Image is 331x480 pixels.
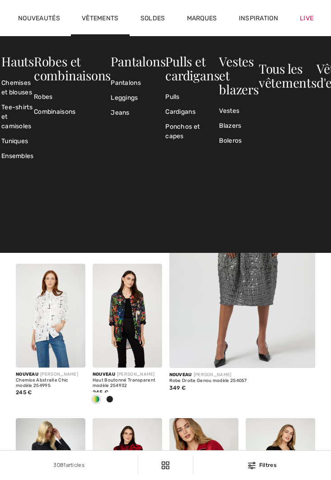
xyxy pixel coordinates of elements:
[111,105,165,120] a: Jeans
[16,389,32,396] span: 245 €
[34,89,111,104] a: Robes
[16,378,85,388] div: Chemise Abstraite Chic modèle 254995
[16,264,85,368] img: Chemise Abstraite Chic modèle 254995. Blanc Cassé
[1,53,34,70] a: Hauts
[93,372,115,377] span: Nouveau
[169,385,186,391] span: 349 €
[219,133,258,148] a: Boleros
[165,89,219,104] a: Pulls
[16,372,38,377] span: Nouveau
[111,75,165,90] a: Pantalons
[1,134,34,149] a: Tuniques
[300,14,313,23] a: Live
[199,461,326,469] div: Filtres
[93,389,109,396] span: 245 €
[219,118,258,133] a: Blazers
[165,53,219,84] a: Pulls et cardigans
[89,392,103,407] div: Black/Multi
[93,264,162,368] img: Haut Boutonné Transparent modèle 254932. Noir/Multi
[274,412,322,435] iframe: Ouvre un widget dans lequel vous pouvez chatter avec l’un de nos agents
[239,14,278,24] span: Inspiration
[34,53,111,84] a: Robes et combinaisons
[169,109,316,328] a: Robe Droite Genou modèle 254057. Pewter/black
[1,149,34,163] a: Ensembles
[16,371,85,378] div: [PERSON_NAME]
[165,119,219,144] a: Ponchos et capes
[34,104,111,119] a: Combinaisons
[169,372,192,377] span: Nouveau
[18,14,60,24] a: Nouveautés
[111,90,165,105] a: Leggings
[1,75,34,100] a: Chemises et blouses
[259,60,317,91] a: Tous les vêtements
[169,372,316,378] div: [PERSON_NAME]
[93,371,162,378] div: [PERSON_NAME]
[165,104,219,119] a: Cardigans
[103,392,117,407] div: Black
[187,14,217,24] a: Marques
[162,461,169,469] img: Filtres
[248,462,256,469] img: Filtres
[140,14,165,24] a: Soldes
[169,378,316,384] div: Robe Droite Genou modèle 254057
[1,100,34,134] a: Tee-shirts et camisoles
[219,103,258,118] a: Vestes
[111,53,165,70] a: Pantalons
[82,14,119,24] a: Vêtements
[53,462,65,468] span: 3081
[93,378,162,388] div: Haut Boutonné Transparent modèle 254932
[219,53,258,98] a: Vestes et blazers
